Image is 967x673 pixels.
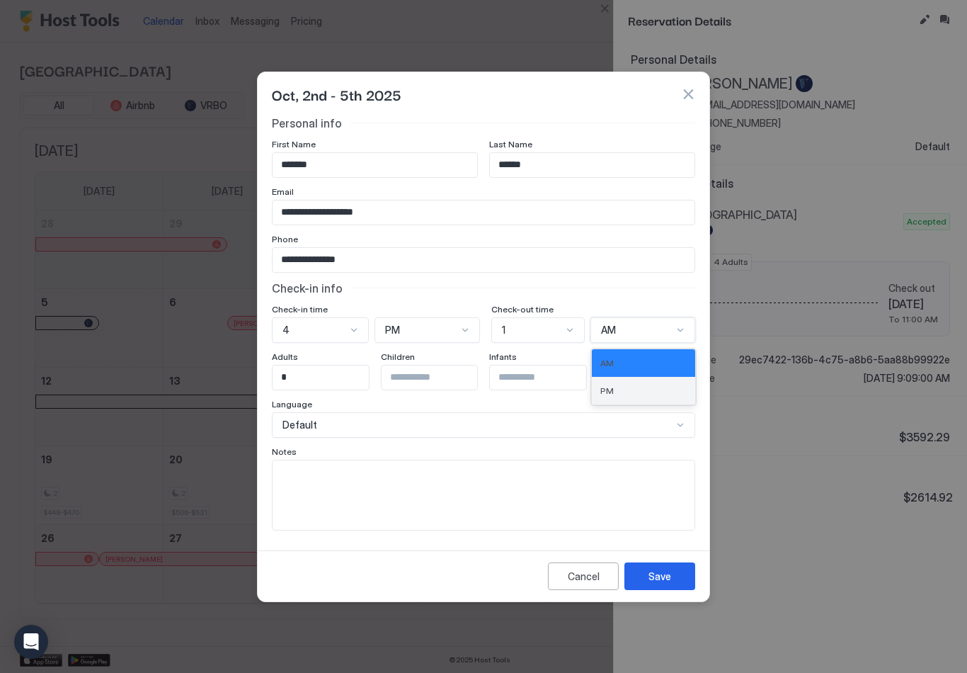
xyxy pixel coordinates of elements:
[489,139,532,149] span: Last Name
[273,153,477,177] input: Input Field
[490,366,606,390] input: Input Field
[272,446,297,457] span: Notes
[273,200,694,225] input: Input Field
[600,385,614,396] span: PM
[272,84,401,105] span: Oct, 2nd - 5th 2025
[382,366,498,390] input: Input Field
[648,569,671,584] div: Save
[624,562,695,590] button: Save
[502,324,505,336] span: 1
[490,153,694,177] input: Input Field
[282,419,317,431] span: Default
[385,324,400,336] span: PM
[272,304,328,315] span: Check-in time
[272,234,298,244] span: Phone
[272,351,298,362] span: Adults
[381,351,415,362] span: Children
[568,569,600,584] div: Cancel
[272,139,316,149] span: First Name
[548,562,619,590] button: Cancel
[273,460,694,530] textarea: Input Field
[282,324,290,336] span: 4
[272,116,342,130] span: Personal info
[273,366,389,390] input: Input Field
[272,399,312,409] span: Language
[273,248,694,272] input: Input Field
[491,304,554,315] span: Check-out time
[272,281,343,295] span: Check-in info
[600,358,614,368] span: AM
[14,625,48,659] div: Open Intercom Messenger
[489,351,517,362] span: Infants
[272,186,294,197] span: Email
[601,324,616,336] span: AM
